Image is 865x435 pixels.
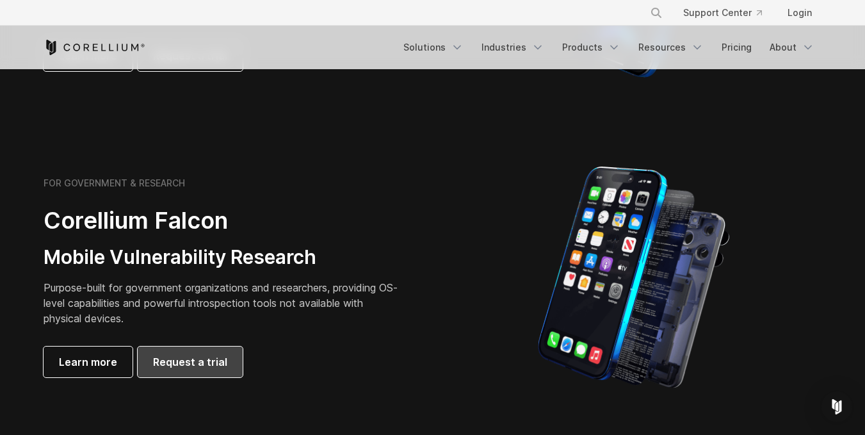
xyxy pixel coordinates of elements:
[821,391,852,422] div: Open Intercom Messenger
[44,177,185,189] h6: FOR GOVERNMENT & RESEARCH
[474,36,552,59] a: Industries
[714,36,759,59] a: Pricing
[44,40,145,55] a: Corellium Home
[673,1,772,24] a: Support Center
[138,347,243,377] a: Request a trial
[635,1,822,24] div: Navigation Menu
[44,280,402,326] p: Purpose-built for government organizations and researchers, providing OS-level capabilities and p...
[396,36,471,59] a: Solutions
[537,165,730,390] img: iPhone model separated into the mechanics used to build the physical device.
[554,36,628,59] a: Products
[44,245,402,270] h3: Mobile Vulnerability Research
[44,206,402,235] h2: Corellium Falcon
[153,354,227,370] span: Request a trial
[777,1,822,24] a: Login
[44,347,133,377] a: Learn more
[645,1,668,24] button: Search
[396,36,822,59] div: Navigation Menu
[631,36,711,59] a: Resources
[762,36,822,59] a: About
[59,354,117,370] span: Learn more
